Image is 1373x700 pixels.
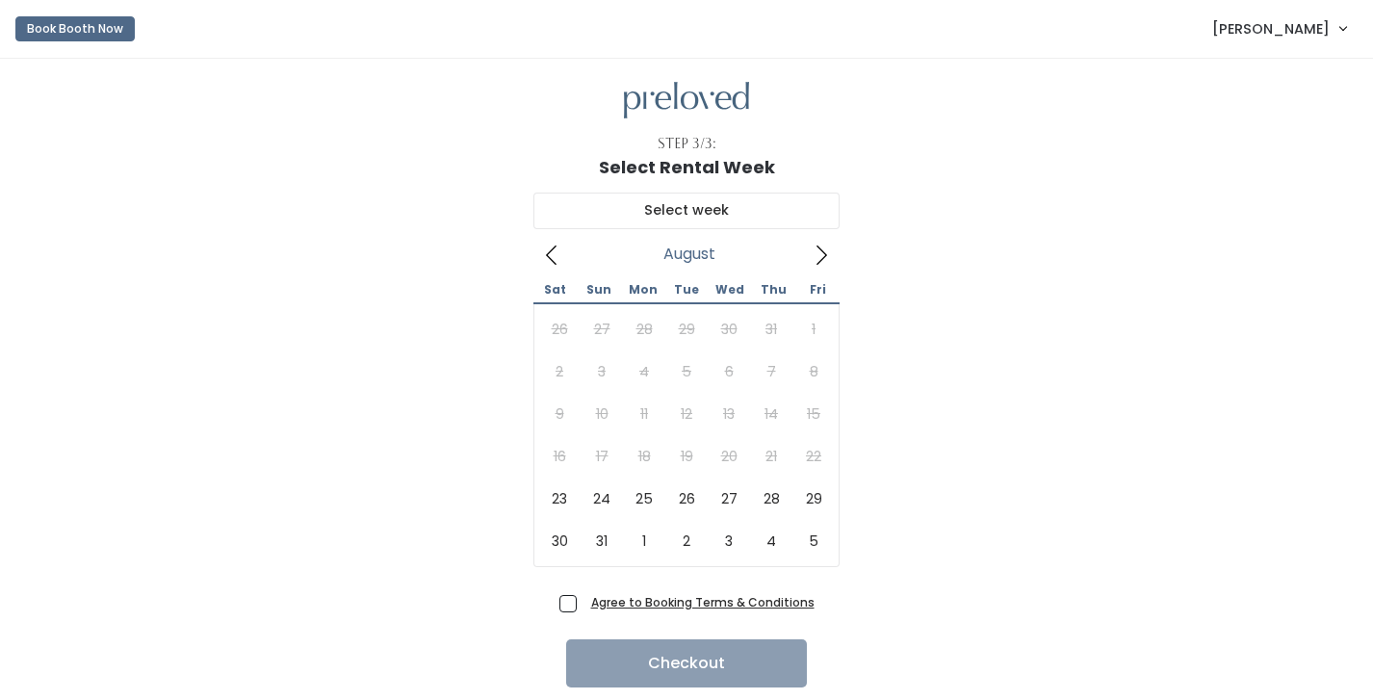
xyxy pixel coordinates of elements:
span: Mon [621,284,664,296]
span: August 26, 2025 [665,478,708,520]
span: Thu [752,284,795,296]
span: Sat [533,284,577,296]
button: Book Booth Now [15,16,135,41]
span: August 28, 2025 [750,478,792,520]
span: September 5, 2025 [792,520,835,562]
span: August [663,250,715,258]
span: September 2, 2025 [665,520,708,562]
a: Book Booth Now [15,8,135,50]
span: September 4, 2025 [750,520,792,562]
span: August 24, 2025 [581,478,623,520]
span: September 3, 2025 [708,520,750,562]
span: August 29, 2025 [792,478,835,520]
h1: Select Rental Week [599,158,775,177]
span: September 1, 2025 [623,520,665,562]
span: Tue [664,284,708,296]
span: Wed [709,284,752,296]
img: preloved logo [624,82,749,119]
span: Sun [577,284,620,296]
span: Fri [796,284,840,296]
span: August 30, 2025 [538,520,581,562]
span: August 27, 2025 [708,478,750,520]
span: August 31, 2025 [581,520,623,562]
span: August 23, 2025 [538,478,581,520]
a: Agree to Booking Terms & Conditions [591,594,815,610]
span: August 25, 2025 [623,478,665,520]
span: [PERSON_NAME] [1212,18,1330,39]
button: Checkout [566,639,807,687]
a: [PERSON_NAME] [1193,8,1365,49]
div: Step 3/3: [658,134,716,154]
input: Select week [533,193,840,229]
